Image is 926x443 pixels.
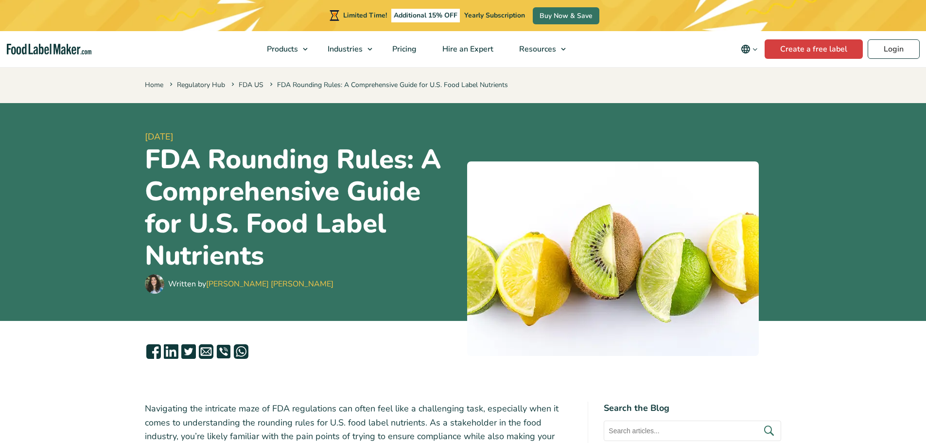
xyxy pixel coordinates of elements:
a: Products [254,31,313,67]
span: Pricing [389,44,418,54]
div: Written by [168,278,333,290]
a: Pricing [380,31,427,67]
a: Food Label Maker homepage [7,44,91,55]
span: FDA Rounding Rules: A Comprehensive Guide for U.S. Food Label Nutrients [268,80,508,89]
h1: FDA Rounding Rules: A Comprehensive Guide for U.S. Food Label Nutrients [145,143,459,272]
a: [PERSON_NAME] [PERSON_NAME] [206,279,333,289]
a: Create a free label [765,39,863,59]
span: Limited Time! [343,11,387,20]
a: Regulatory Hub [177,80,225,89]
span: Products [264,44,299,54]
span: Resources [516,44,557,54]
span: Hire an Expert [439,44,494,54]
a: Resources [507,31,571,67]
input: Search articles... [604,421,781,441]
a: Buy Now & Save [533,7,599,24]
span: Additional 15% OFF [391,9,460,22]
a: Industries [315,31,377,67]
a: FDA US [239,80,263,89]
h4: Search the Blog [604,402,781,415]
span: [DATE] [145,130,459,143]
button: Change language [734,39,765,59]
span: Industries [325,44,364,54]
span: Yearly Subscription [464,11,525,20]
a: Hire an Expert [430,31,504,67]
a: Login [868,39,920,59]
a: Home [145,80,163,89]
img: Maria Abi Hanna - Food Label Maker [145,274,164,294]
